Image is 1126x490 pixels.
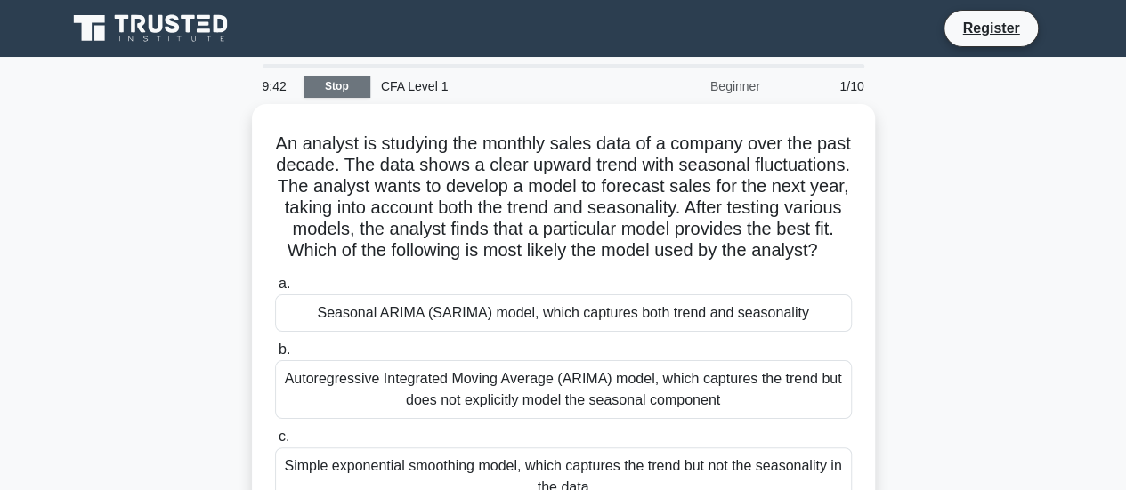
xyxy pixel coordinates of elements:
[370,68,615,104] div: CFA Level 1
[275,360,852,419] div: Autoregressive Integrated Moving Average (ARIMA) model, which captures the trend but does not exp...
[279,276,290,291] span: a.
[279,429,289,444] span: c.
[279,341,290,357] span: b.
[252,68,304,104] div: 9:42
[771,68,875,104] div: 1/10
[615,68,771,104] div: Beginner
[304,76,370,98] a: Stop
[952,17,1030,39] a: Register
[273,133,854,262] h5: An analyst is studying the monthly sales data of a company over the past decade. The data shows a...
[275,294,852,332] div: Seasonal ARIMA (SARIMA) model, which captures both trend and seasonality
